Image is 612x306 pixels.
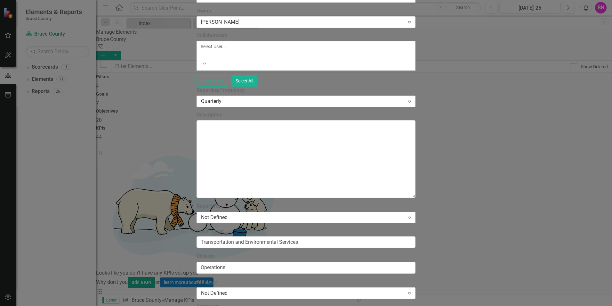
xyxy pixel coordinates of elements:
label: Collaborators [197,32,416,39]
label: Report To: [197,203,416,210]
label: Owner [197,7,416,15]
div: Select User... [201,43,412,50]
div: [PERSON_NAME] [201,19,404,26]
div: Quarterly [201,98,404,105]
label: Reporting Frequency [197,87,416,94]
button: Select All [231,75,257,87]
label: Department [197,227,416,235]
button: Select None [197,75,228,87]
label: Description [197,111,416,119]
div: Not Defined [201,290,404,297]
div: Not Defined [201,214,404,221]
label: Division [197,253,416,260]
label: KPI Type [197,278,416,286]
